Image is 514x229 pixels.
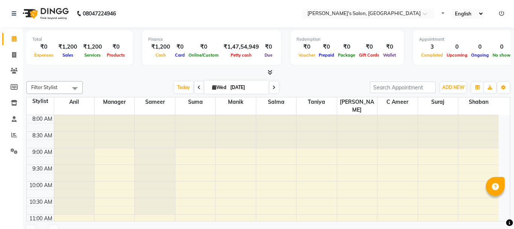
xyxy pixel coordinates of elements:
[173,52,187,58] span: Card
[174,81,193,93] span: Today
[357,52,381,58] span: Gift Cards
[419,52,445,58] span: Completed
[381,43,398,51] div: ₹0
[440,82,466,93] button: ADD NEW
[28,215,54,223] div: 11:00 AM
[154,52,168,58] span: Cash
[419,36,512,43] div: Appointment
[297,36,398,43] div: Redemption
[381,52,398,58] span: Wallet
[469,52,491,58] span: Ongoing
[336,43,357,51] div: ₹0
[82,52,103,58] span: Services
[27,97,54,105] div: Stylist
[357,43,381,51] div: ₹0
[442,85,464,90] span: ADD NEW
[469,43,491,51] div: 0
[135,97,175,107] span: Sameer
[297,43,317,51] div: ₹0
[94,97,134,107] span: Manager
[31,115,54,123] div: 8:00 AM
[61,52,75,58] span: Sales
[221,43,262,51] div: ₹1,47,54,949
[377,97,417,107] span: C Ameer
[105,52,127,58] span: Products
[491,52,512,58] span: No show
[297,97,336,107] span: Taniya
[418,97,458,107] span: Suraj
[216,97,255,107] span: manik
[32,43,55,51] div: ₹0
[317,43,336,51] div: ₹0
[80,43,105,51] div: ₹1,200
[317,52,336,58] span: Prepaid
[336,52,357,58] span: Package
[370,81,436,93] input: Search Appointment
[210,85,228,90] span: Wed
[229,52,254,58] span: Petty cash
[54,97,94,107] span: Anil
[491,43,512,51] div: 0
[256,97,296,107] span: Salma
[262,43,275,51] div: ₹0
[445,43,469,51] div: 0
[32,52,55,58] span: Expenses
[297,52,317,58] span: Voucher
[148,43,173,51] div: ₹1,200
[228,82,266,93] input: 2025-09-03
[32,36,127,43] div: Total
[105,43,127,51] div: ₹0
[31,165,54,173] div: 9:30 AM
[28,181,54,189] div: 10:00 AM
[55,43,80,51] div: ₹1,200
[337,97,377,115] span: [PERSON_NAME]
[263,52,274,58] span: Due
[31,148,54,156] div: 9:00 AM
[173,43,187,51] div: ₹0
[175,97,215,107] span: Suma
[148,36,275,43] div: Finance
[28,198,54,206] div: 10:30 AM
[187,43,221,51] div: ₹0
[419,43,445,51] div: 3
[31,132,54,140] div: 8:30 AM
[19,3,71,24] img: logo
[445,52,469,58] span: Upcoming
[187,52,221,58] span: Online/Custom
[458,97,499,107] span: Shaban
[83,3,116,24] b: 08047224946
[31,84,58,90] span: Filter Stylist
